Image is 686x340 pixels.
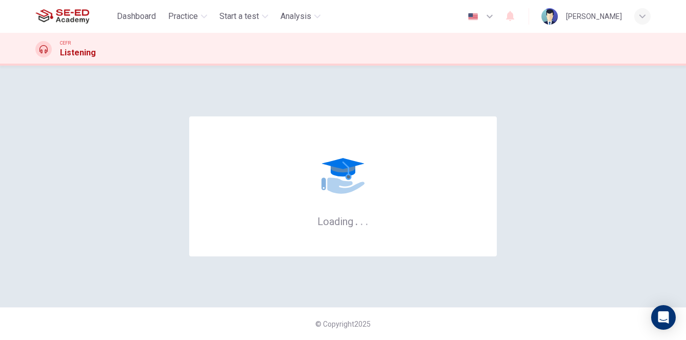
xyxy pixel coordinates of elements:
[276,7,325,26] button: Analysis
[651,305,676,330] div: Open Intercom Messenger
[355,212,358,229] h6: .
[467,13,479,21] img: en
[60,39,71,47] span: CEFR
[566,10,622,23] div: [PERSON_NAME]
[365,212,369,229] h6: .
[215,7,272,26] button: Start a test
[117,10,156,23] span: Dashboard
[315,320,371,328] span: © Copyright 2025
[541,8,558,25] img: Profile picture
[317,214,369,228] h6: Loading
[113,7,160,26] button: Dashboard
[360,212,364,229] h6: .
[35,6,89,27] img: SE-ED Academy logo
[219,10,259,23] span: Start a test
[60,47,96,59] h1: Listening
[280,10,311,23] span: Analysis
[168,10,198,23] span: Practice
[35,6,113,27] a: SE-ED Academy logo
[164,7,211,26] button: Practice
